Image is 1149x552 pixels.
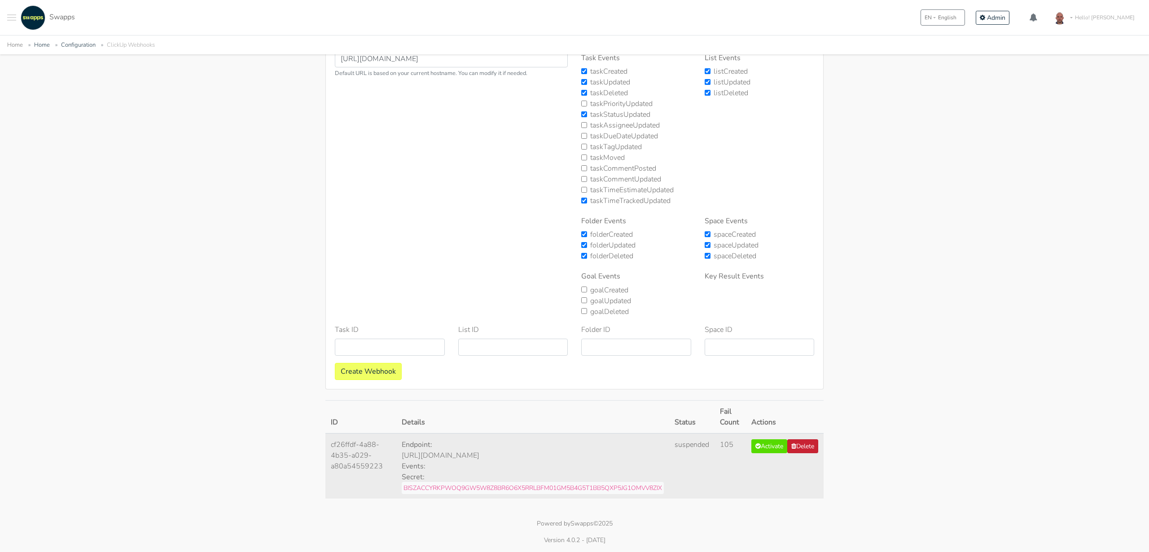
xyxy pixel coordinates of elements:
label: spaceDeleted [714,251,756,261]
label: taskUpdated [590,77,630,88]
button: Activate [751,439,787,453]
h6: Space Events [705,217,815,225]
a: Configuration [61,41,96,49]
h6: Task Events [581,54,691,62]
strong: Secret: [402,472,425,482]
label: taskMoved [590,152,625,163]
label: listUpdated [714,77,750,88]
a: Admin [976,11,1009,25]
a: Swapps [18,5,75,30]
label: Folder ID [581,324,610,335]
label: folderUpdated [590,240,636,251]
strong: Events: [402,461,425,471]
label: spaceUpdated [714,240,759,251]
th: Status [669,400,715,433]
a: Hello! [PERSON_NAME] [1047,5,1142,30]
th: Details [396,400,669,433]
label: taskPriorityUpdated [590,98,653,109]
h6: Key Result Events [705,272,815,281]
button: ENEnglish [921,9,965,26]
button: Delete [787,439,818,453]
h6: Folder Events [581,217,691,225]
label: taskDeleted [590,88,628,98]
span: Hello! [PERSON_NAME] [1075,13,1135,22]
div: [URL][DOMAIN_NAME] [402,439,664,461]
label: taskStatusUpdated [590,109,650,120]
button: Toggle navigation menu [7,5,16,30]
label: taskCommentPosted [590,163,656,174]
label: List ID [458,324,479,335]
label: listCreated [714,66,748,77]
h6: List Events [705,54,815,62]
span: Swapps [49,12,75,22]
label: taskTimeEstimateUpdated [590,185,674,195]
td: 105 [715,433,746,499]
label: taskAssigneeUpdated [590,120,660,131]
label: taskTimeTrackedUpdated [590,195,671,206]
label: taskCommentUpdated [590,174,661,185]
label: spaceCreated [714,229,756,240]
label: goalDeleted [590,306,629,317]
img: swapps-linkedin-v2.jpg [21,5,45,30]
th: Actions [746,400,824,433]
label: goalUpdated [590,296,631,306]
label: listDeleted [714,88,748,98]
a: Home [7,41,23,49]
a: Swapps [570,519,593,528]
th: Fail Count [715,400,746,433]
td: cf26ffdf-4a88-4b35-a029-a80a54559223 [325,433,396,499]
label: taskCreated [590,66,627,77]
label: taskDueDateUpdated [590,131,658,141]
label: folderCreated [590,229,633,240]
a: Home [34,41,50,49]
label: Space ID [705,324,732,335]
small: Default URL is based on your current hostname. You can modify it if needed. [335,69,568,78]
button: Create Webhook [335,363,402,380]
label: folderDeleted [590,251,633,261]
img: foto-andres-documento.jpeg [1051,9,1069,26]
h6: Goal Events [581,272,691,281]
code: BISZACCYRKPWOQ9GW5W8Z8BR6O6X5RRLBFM01GM5B4G5T1BB5QXP5JG1OMVV8ZIX [402,482,664,494]
td: suspended [669,433,715,499]
span: English [938,13,956,22]
span: Admin [987,13,1005,22]
strong: Endpoint: [402,440,432,450]
label: Task ID [335,324,359,335]
th: ID [325,400,396,433]
li: ClickUp Webhooks [97,40,155,50]
label: goalCreated [590,285,628,296]
label: taskTagUpdated [590,141,642,152]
